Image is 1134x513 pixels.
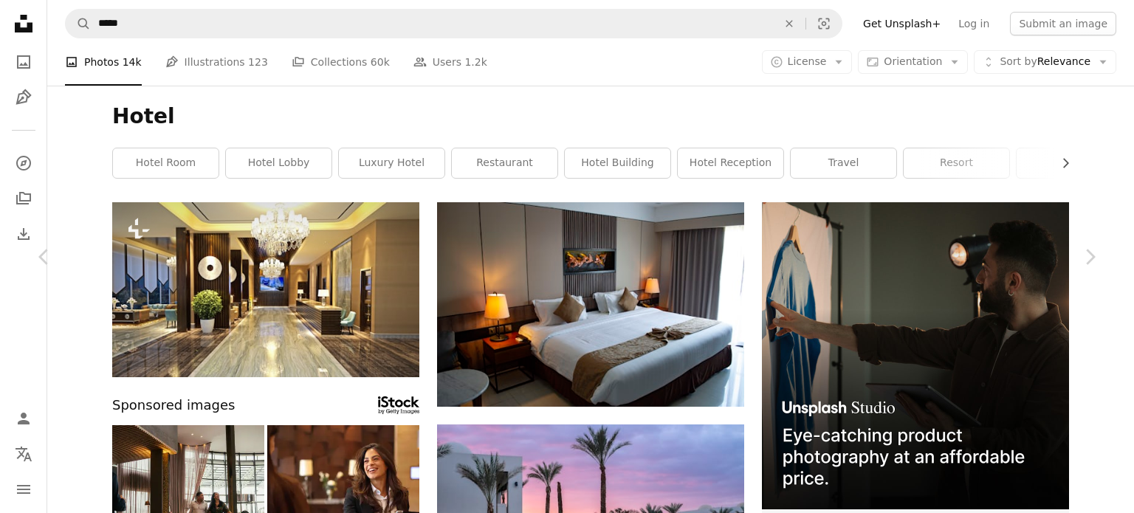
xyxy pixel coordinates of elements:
a: Photos [9,47,38,77]
span: License [788,55,827,67]
a: hotel reception [678,148,783,178]
button: License [762,50,853,74]
img: file-1715714098234-25b8b4e9d8faimage [762,202,1069,509]
a: Users 1.2k [413,38,487,86]
span: Orientation [884,55,942,67]
h1: Hotel [112,103,1069,130]
a: Explore [9,148,38,178]
a: Next [1045,186,1134,328]
a: 3d render of luxury hotel lobby and reception [112,283,419,296]
a: Log in [949,12,998,35]
button: Visual search [806,10,842,38]
img: white bed linen with throw pillows [437,202,744,407]
a: Illustrations [9,83,38,112]
button: Menu [9,475,38,504]
span: Sponsored images [112,395,235,416]
button: Sort byRelevance [974,50,1116,74]
a: hotel lobby [226,148,331,178]
button: Search Unsplash [66,10,91,38]
a: Log in / Sign up [9,404,38,433]
a: hotel room [113,148,219,178]
span: 60k [371,54,390,70]
button: scroll list to the right [1052,148,1069,178]
button: Submit an image [1010,12,1116,35]
a: white bed linen with throw pillows [437,297,744,311]
span: 123 [248,54,268,70]
button: Language [9,439,38,469]
span: 1.2k [464,54,487,70]
span: Sort by [1000,55,1037,67]
button: Clear [773,10,805,38]
span: Relevance [1000,55,1090,69]
a: restaurant [452,148,557,178]
form: Find visuals sitewide [65,9,842,38]
img: 3d render of luxury hotel lobby and reception [112,202,419,377]
a: Get Unsplash+ [854,12,949,35]
button: Orientation [858,50,968,74]
a: travel [791,148,896,178]
a: Collections 60k [292,38,390,86]
a: resort [904,148,1009,178]
a: Collections [9,184,38,213]
a: luxury hotel [339,148,444,178]
a: hotel building [565,148,670,178]
a: hotels [1017,148,1122,178]
a: Illustrations 123 [165,38,268,86]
